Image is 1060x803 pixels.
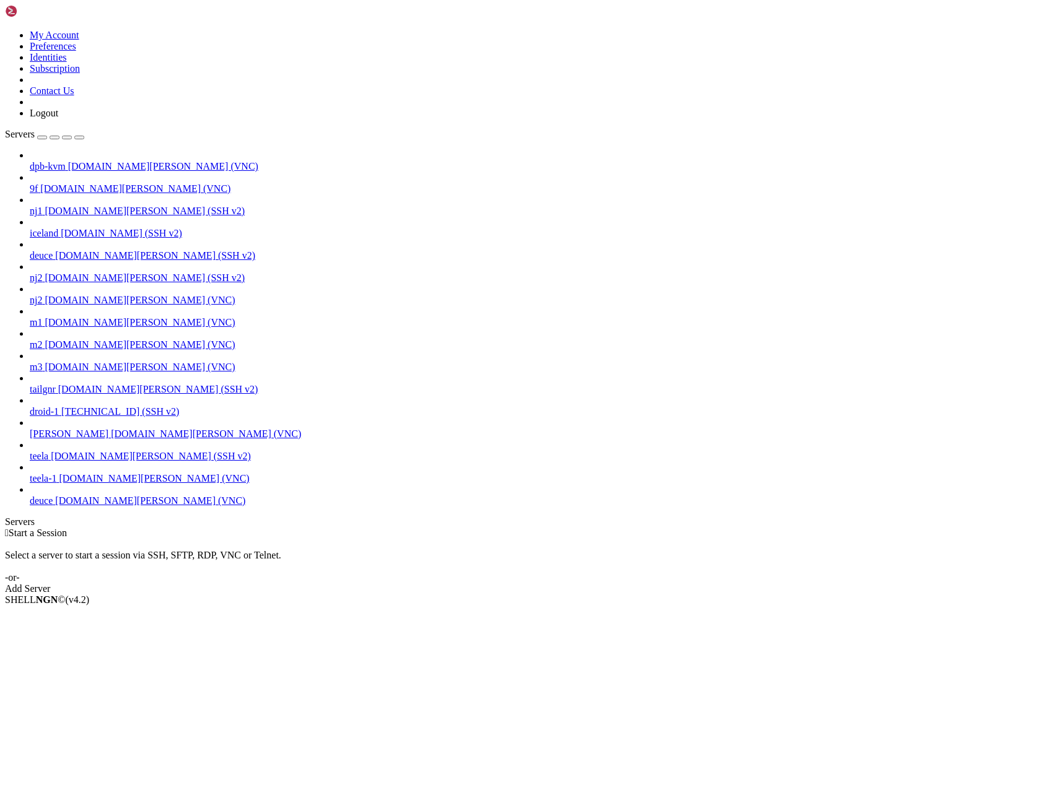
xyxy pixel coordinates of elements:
li: m1 [DOMAIN_NAME][PERSON_NAME] (VNC) [30,306,1055,328]
span: [DOMAIN_NAME][PERSON_NAME] (VNC) [45,295,235,305]
li: teela [DOMAIN_NAME][PERSON_NAME] (SSH v2) [30,440,1055,462]
a: Subscription [30,63,80,74]
li: nj2 [DOMAIN_NAME][PERSON_NAME] (VNC) [30,284,1055,306]
span: [DOMAIN_NAME][PERSON_NAME] (SSH v2) [58,384,258,394]
span: m2 [30,339,42,350]
span: [DOMAIN_NAME][PERSON_NAME] (SSH v2) [51,451,251,461]
span: Start a Session [9,527,67,538]
div: Add Server [5,583,1055,594]
li: [PERSON_NAME] [DOMAIN_NAME][PERSON_NAME] (VNC) [30,417,1055,440]
a: deuce [DOMAIN_NAME][PERSON_NAME] (SSH v2) [30,250,1055,261]
a: My Account [30,30,79,40]
span: [DOMAIN_NAME][PERSON_NAME] (VNC) [59,473,250,484]
li: deuce [DOMAIN_NAME][PERSON_NAME] (SSH v2) [30,239,1055,261]
li: nj2 [DOMAIN_NAME][PERSON_NAME] (SSH v2) [30,261,1055,284]
span: [DOMAIN_NAME] (SSH v2) [61,228,182,238]
a: Contact Us [30,85,74,96]
span:  [5,527,9,538]
li: dpb-kvm [DOMAIN_NAME][PERSON_NAME] (VNC) [30,150,1055,172]
span: [TECHNICAL_ID] (SSH v2) [61,406,179,417]
span: 9f [30,183,38,194]
a: [PERSON_NAME] [DOMAIN_NAME][PERSON_NAME] (VNC) [30,428,1055,440]
a: nj1 [DOMAIN_NAME][PERSON_NAME] (SSH v2) [30,206,1055,217]
li: nj1 [DOMAIN_NAME][PERSON_NAME] (SSH v2) [30,194,1055,217]
a: m1 [DOMAIN_NAME][PERSON_NAME] (VNC) [30,317,1055,328]
a: m2 [DOMAIN_NAME][PERSON_NAME] (VNC) [30,339,1055,350]
span: [DOMAIN_NAME][PERSON_NAME] (VNC) [45,339,235,350]
span: dpb-kvm [30,161,66,171]
a: m3 [DOMAIN_NAME][PERSON_NAME] (VNC) [30,362,1055,373]
b: NGN [36,594,58,605]
a: teela-1 [DOMAIN_NAME][PERSON_NAME] (VNC) [30,473,1055,484]
span: [DOMAIN_NAME][PERSON_NAME] (VNC) [45,362,235,372]
a: droid-1 [TECHNICAL_ID] (SSH v2) [30,406,1055,417]
span: [DOMAIN_NAME][PERSON_NAME] (VNC) [45,317,235,328]
span: teela [30,451,48,461]
li: droid-1 [TECHNICAL_ID] (SSH v2) [30,395,1055,417]
li: tailgnr [DOMAIN_NAME][PERSON_NAME] (SSH v2) [30,373,1055,395]
span: tailgnr [30,384,56,394]
span: Servers [5,129,35,139]
span: iceland [30,228,58,238]
a: 9f [DOMAIN_NAME][PERSON_NAME] (VNC) [30,183,1055,194]
div: Select a server to start a session via SSH, SFTP, RDP, VNC or Telnet. -or- [5,539,1055,583]
span: nj2 [30,272,42,283]
span: 4.2.0 [66,594,90,605]
a: nj2 [DOMAIN_NAME][PERSON_NAME] (SSH v2) [30,272,1055,284]
li: m2 [DOMAIN_NAME][PERSON_NAME] (VNC) [30,328,1055,350]
span: nj2 [30,295,42,305]
span: [DOMAIN_NAME][PERSON_NAME] (VNC) [40,183,230,194]
li: deuce [DOMAIN_NAME][PERSON_NAME] (VNC) [30,484,1055,506]
span: SHELL © [5,594,89,605]
li: 9f [DOMAIN_NAME][PERSON_NAME] (VNC) [30,172,1055,194]
a: dpb-kvm [DOMAIN_NAME][PERSON_NAME] (VNC) [30,161,1055,172]
span: nj1 [30,206,42,216]
a: nj2 [DOMAIN_NAME][PERSON_NAME] (VNC) [30,295,1055,306]
span: m3 [30,362,42,372]
span: [DOMAIN_NAME][PERSON_NAME] (VNC) [111,428,301,439]
span: [DOMAIN_NAME][PERSON_NAME] (SSH v2) [45,272,245,283]
span: [DOMAIN_NAME][PERSON_NAME] (VNC) [68,161,258,171]
span: [DOMAIN_NAME][PERSON_NAME] (VNC) [55,495,245,506]
span: deuce [30,495,53,506]
li: m3 [DOMAIN_NAME][PERSON_NAME] (VNC) [30,350,1055,373]
span: droid-1 [30,406,59,417]
li: iceland [DOMAIN_NAME] (SSH v2) [30,217,1055,239]
a: Identities [30,52,67,63]
img: Shellngn [5,5,76,17]
span: teela-1 [30,473,57,484]
a: teela [DOMAIN_NAME][PERSON_NAME] (SSH v2) [30,451,1055,462]
a: deuce [DOMAIN_NAME][PERSON_NAME] (VNC) [30,495,1055,506]
a: Logout [30,108,58,118]
span: deuce [30,250,53,261]
a: tailgnr [DOMAIN_NAME][PERSON_NAME] (SSH v2) [30,384,1055,395]
a: Preferences [30,41,76,51]
a: Servers [5,129,84,139]
li: teela-1 [DOMAIN_NAME][PERSON_NAME] (VNC) [30,462,1055,484]
div: Servers [5,516,1055,527]
span: [DOMAIN_NAME][PERSON_NAME] (SSH v2) [55,250,255,261]
a: iceland [DOMAIN_NAME] (SSH v2) [30,228,1055,239]
span: [DOMAIN_NAME][PERSON_NAME] (SSH v2) [45,206,245,216]
span: m1 [30,317,42,328]
span: [PERSON_NAME] [30,428,108,439]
